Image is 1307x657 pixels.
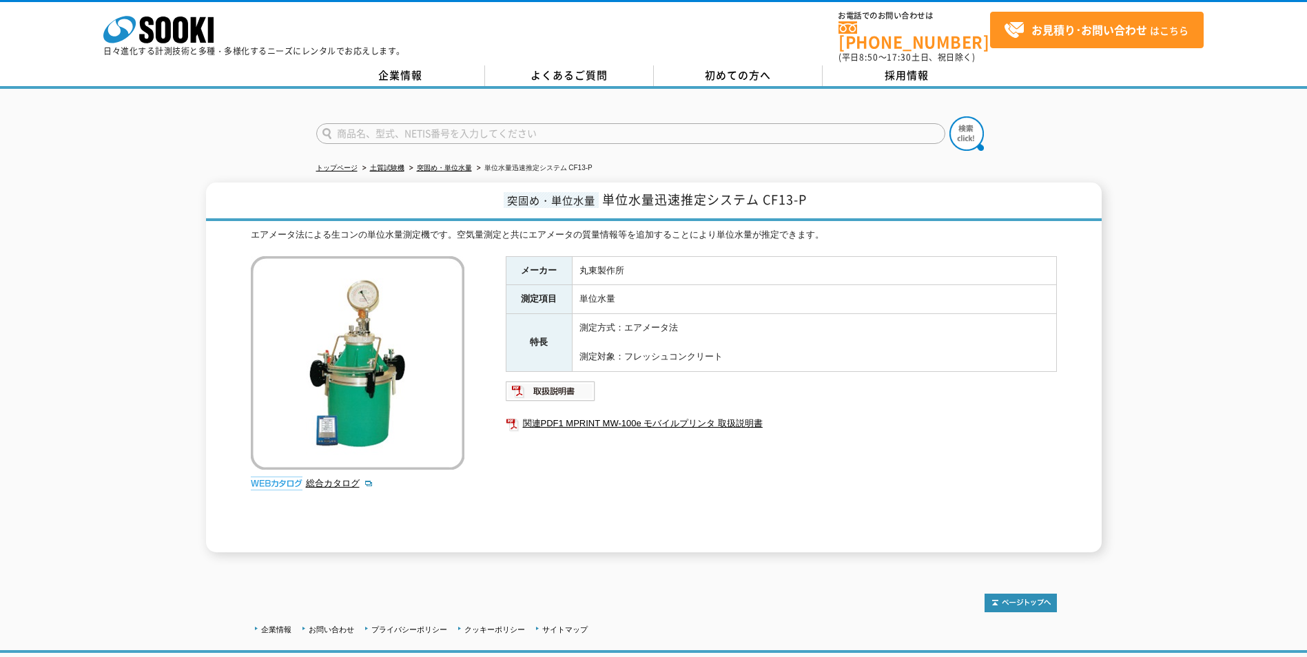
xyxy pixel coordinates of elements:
img: 単位水量迅速推定システム CF13-P [251,256,464,470]
a: 突固め・単位水量 [417,164,472,171]
a: トップページ [316,164,358,171]
a: [PHONE_NUMBER] [838,21,990,50]
a: サイトマップ [542,625,588,634]
span: はこちら [1004,20,1188,41]
a: 初めての方へ [654,65,823,86]
img: btn_search.png [949,116,984,151]
p: 日々進化する計測技術と多種・多様化するニーズにレンタルでお応えします。 [103,47,405,55]
th: メーカー [506,256,572,285]
span: (平日 ～ 土日、祝日除く) [838,51,975,63]
a: 取扱説明書 [506,389,596,399]
a: 総合カタログ [306,478,373,488]
a: 企業情報 [316,65,485,86]
span: 単位水量迅速推定システム CF13-P [602,190,807,209]
a: 関連PDF1 MPRINT MW-100e モバイルプリンタ 取扱説明書 [506,415,1057,432]
input: 商品名、型式、NETIS番号を入力してください [316,123,945,144]
img: webカタログ [251,477,302,490]
td: 測定方式：エアメータ法 測定対象：フレッシュコンクリート [572,314,1056,371]
span: 17:30 [887,51,912,63]
div: エアメータ法による生コンの単位水量測定機です。空気量測定と共にエアメータの質量情報等を追加することにより単位水量が推定できます。 [251,228,1057,242]
strong: お見積り･お問い合わせ [1031,21,1147,38]
th: 特長 [506,314,572,371]
td: 丸東製作所 [572,256,1056,285]
a: 採用情報 [823,65,991,86]
a: 土質試験機 [370,164,404,171]
a: クッキーポリシー [464,625,525,634]
span: お電話でのお問い合わせは [838,12,990,20]
img: 取扱説明書 [506,380,596,402]
a: プライバシーポリシー [371,625,447,634]
a: よくあるご質問 [485,65,654,86]
th: 測定項目 [506,285,572,314]
a: お見積り･お問い合わせはこちら [990,12,1204,48]
td: 単位水量 [572,285,1056,314]
a: お問い合わせ [309,625,354,634]
span: 8:50 [859,51,878,63]
img: トップページへ [985,594,1057,612]
li: 単位水量迅速推定システム CF13-P [474,161,593,176]
span: 突固め・単位水量 [504,192,599,208]
a: 企業情報 [261,625,291,634]
span: 初めての方へ [705,67,771,83]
